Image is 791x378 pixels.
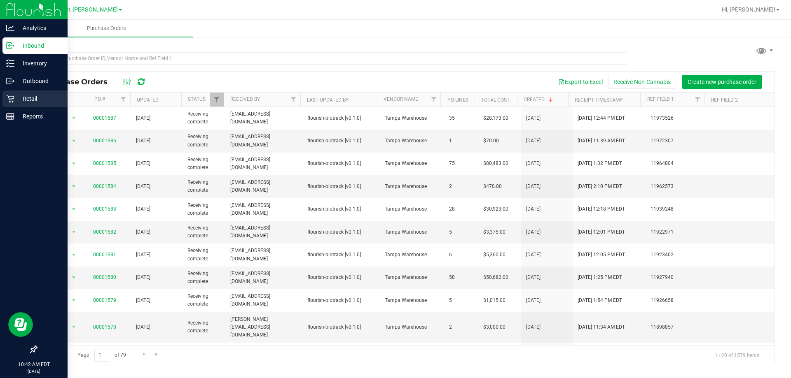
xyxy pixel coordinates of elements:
[483,274,508,281] span: $50,682.00
[307,297,374,304] span: flourish-biotrack [v0.1.0]
[4,368,64,374] p: [DATE]
[307,97,349,103] a: Last Updated By
[14,58,64,68] p: Inventory
[651,297,705,304] span: 11926658
[307,160,374,167] span: flourish-biotrack [v0.1.0]
[70,349,133,362] span: Page of 79
[136,251,150,259] span: [DATE]
[651,228,705,236] span: 11922971
[117,93,130,107] a: Filter
[385,274,439,281] span: Tampa Warehouse
[385,297,439,304] span: Tampa Warehouse
[6,112,14,121] inline-svg: Reports
[449,323,473,331] span: 2
[68,204,79,215] span: select
[230,202,297,217] span: [EMAIL_ADDRESS][DOMAIN_NAME]
[526,251,541,259] span: [DATE]
[385,114,439,122] span: Tampa Warehouse
[647,96,674,102] a: Ref Field 1
[651,137,705,145] span: 11972307
[93,297,116,303] a: 00001579
[93,229,116,235] a: 00001582
[230,315,297,339] span: [PERSON_NAME][EMAIL_ADDRESS][DOMAIN_NAME]
[6,95,14,103] inline-svg: Retail
[187,110,220,126] span: Receiving complete
[43,77,116,86] span: Purchase Orders
[136,274,150,281] span: [DATE]
[93,138,116,144] a: 00001586
[36,52,627,65] input: Search Purchase Order ID, Vendor Name and Ref Field 1
[6,77,14,85] inline-svg: Outbound
[307,205,374,213] span: flourish-biotrack [v0.1.0]
[483,323,505,331] span: $3,000.00
[188,96,206,102] a: Status
[68,272,79,283] span: select
[385,205,439,213] span: Tampa Warehouse
[68,321,79,333] span: select
[6,42,14,50] inline-svg: Inbound
[307,137,374,145] span: flourish-biotrack [v0.1.0]
[136,160,150,167] span: [DATE]
[68,135,79,147] span: select
[136,205,150,213] span: [DATE]
[136,137,150,145] span: [DATE]
[307,183,374,190] span: flourish-biotrack [v0.1.0]
[483,228,505,236] span: $3,375.00
[93,115,116,121] a: 00001587
[93,324,116,330] a: 00001578
[578,160,622,167] span: [DATE] 1:32 PM EDT
[385,251,439,259] span: Tampa Warehouse
[526,323,541,331] span: [DATE]
[230,224,297,240] span: [EMAIL_ADDRESS][DOMAIN_NAME]
[708,349,766,361] span: 1 - 20 of 1579 items
[287,93,300,107] a: Filter
[187,156,220,172] span: Receiving complete
[526,228,541,236] span: [DATE]
[578,183,622,190] span: [DATE] 2:10 PM EDT
[608,75,676,89] button: Receive Non-Cannabis
[151,349,163,360] a: Go to the last page
[307,251,374,259] span: flourish-biotrack [v0.1.0]
[307,228,374,236] span: flourish-biotrack [v0.1.0]
[230,133,297,148] span: [EMAIL_ADDRESS][DOMAIN_NAME]
[14,76,64,86] p: Outbound
[449,137,473,145] span: 1
[137,97,159,103] a: Updated
[385,160,439,167] span: Tampa Warehouse
[94,96,105,102] a: PO #
[14,94,64,104] p: Retail
[682,75,762,89] button: Create new purchase order
[483,160,508,167] span: $80,483.00
[4,361,64,368] p: 10:42 AM EDT
[483,183,502,190] span: $470.00
[68,226,79,238] span: select
[578,297,622,304] span: [DATE] 1:54 PM EDT
[8,312,33,337] iframe: Resource center
[427,93,440,107] a: Filter
[483,205,508,213] span: $30,923.00
[651,323,705,331] span: 11898857
[138,349,150,360] a: Go to the next page
[449,228,473,236] span: 5
[711,97,738,103] a: Ref Field 2
[93,183,116,189] a: 00001584
[307,274,374,281] span: flourish-biotrack [v0.1.0]
[449,251,473,259] span: 6
[187,224,220,240] span: Receiving complete
[578,251,625,259] span: [DATE] 12:05 PM EDT
[690,93,704,107] a: Filter
[553,75,608,89] button: Export to Excel
[68,112,79,124] span: select
[526,183,541,190] span: [DATE]
[722,6,775,13] span: Hi, [PERSON_NAME]!
[449,160,473,167] span: 75
[230,96,260,102] a: Received By
[230,156,297,172] span: [EMAIL_ADDRESS][DOMAIN_NAME]
[384,96,418,102] a: Vendor Name
[651,160,705,167] span: 11964804
[449,183,473,190] span: 2
[447,97,468,103] a: PO Lines
[524,97,554,102] a: Created
[210,93,224,107] a: Filter
[575,97,623,103] a: Receipt Timestamp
